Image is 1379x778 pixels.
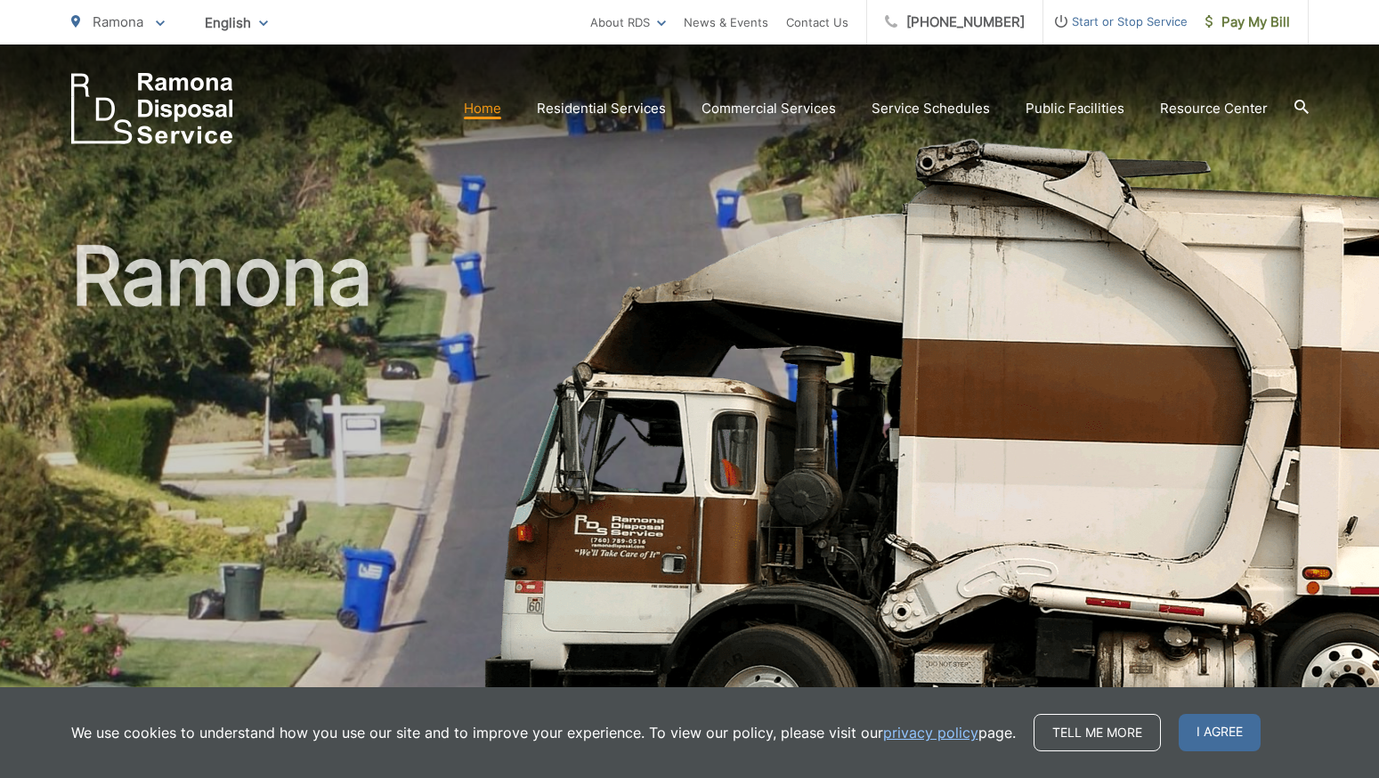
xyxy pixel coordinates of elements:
span: I agree [1179,714,1261,751]
a: Resource Center [1160,98,1268,119]
span: Pay My Bill [1205,12,1290,33]
a: EDCD logo. Return to the homepage. [71,73,233,144]
a: Public Facilities [1026,98,1124,119]
a: Contact Us [786,12,848,33]
span: English [191,7,281,38]
a: privacy policy [883,722,978,743]
a: Service Schedules [872,98,990,119]
p: We use cookies to understand how you use our site and to improve your experience. To view our pol... [71,722,1016,743]
a: Residential Services [537,98,666,119]
a: News & Events [684,12,768,33]
a: Commercial Services [702,98,836,119]
a: Home [464,98,501,119]
a: About RDS [590,12,666,33]
a: Tell me more [1034,714,1161,751]
span: Ramona [93,13,143,30]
